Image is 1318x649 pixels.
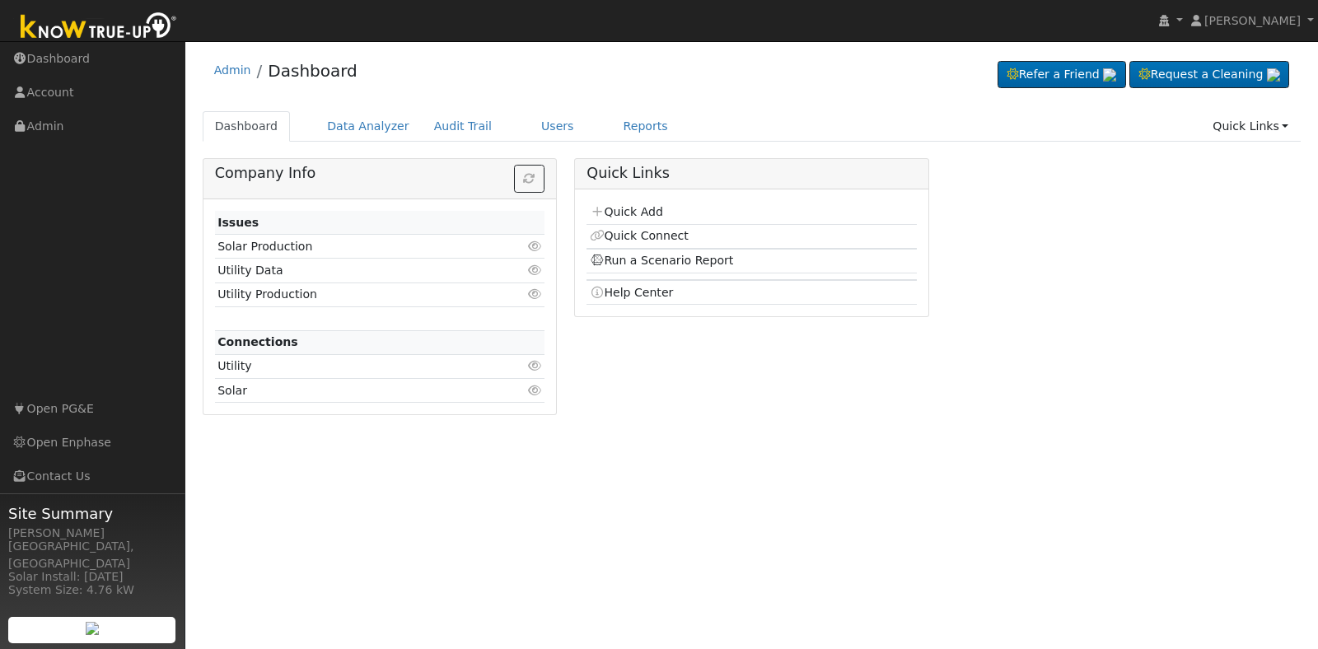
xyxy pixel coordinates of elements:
[215,282,492,306] td: Utility Production
[8,502,176,525] span: Site Summary
[268,61,358,81] a: Dashboard
[587,165,916,182] h5: Quick Links
[998,61,1126,89] a: Refer a Friend
[8,525,176,542] div: [PERSON_NAME]
[217,335,298,348] strong: Connections
[315,111,422,142] a: Data Analyzer
[8,581,176,599] div: System Size: 4.76 kW
[86,622,99,635] img: retrieve
[611,111,680,142] a: Reports
[1129,61,1289,89] a: Request a Cleaning
[527,360,542,371] i: Click to view
[215,235,492,259] td: Solar Production
[215,354,492,378] td: Utility
[527,385,542,396] i: Click to view
[217,216,259,229] strong: Issues
[527,264,542,276] i: Click to view
[529,111,587,142] a: Users
[422,111,504,142] a: Audit Trail
[8,568,176,586] div: Solar Install: [DATE]
[527,288,542,300] i: Click to view
[1200,111,1301,142] a: Quick Links
[203,111,291,142] a: Dashboard
[590,286,674,299] a: Help Center
[215,165,544,182] h5: Company Info
[215,259,492,282] td: Utility Data
[1204,14,1301,27] span: [PERSON_NAME]
[1103,68,1116,82] img: retrieve
[215,379,492,403] td: Solar
[590,229,689,242] a: Quick Connect
[12,9,185,46] img: Know True-Up
[527,240,542,252] i: Click to view
[590,205,663,218] a: Quick Add
[214,63,251,77] a: Admin
[590,254,734,267] a: Run a Scenario Report
[8,538,176,572] div: [GEOGRAPHIC_DATA], [GEOGRAPHIC_DATA]
[1267,68,1280,82] img: retrieve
